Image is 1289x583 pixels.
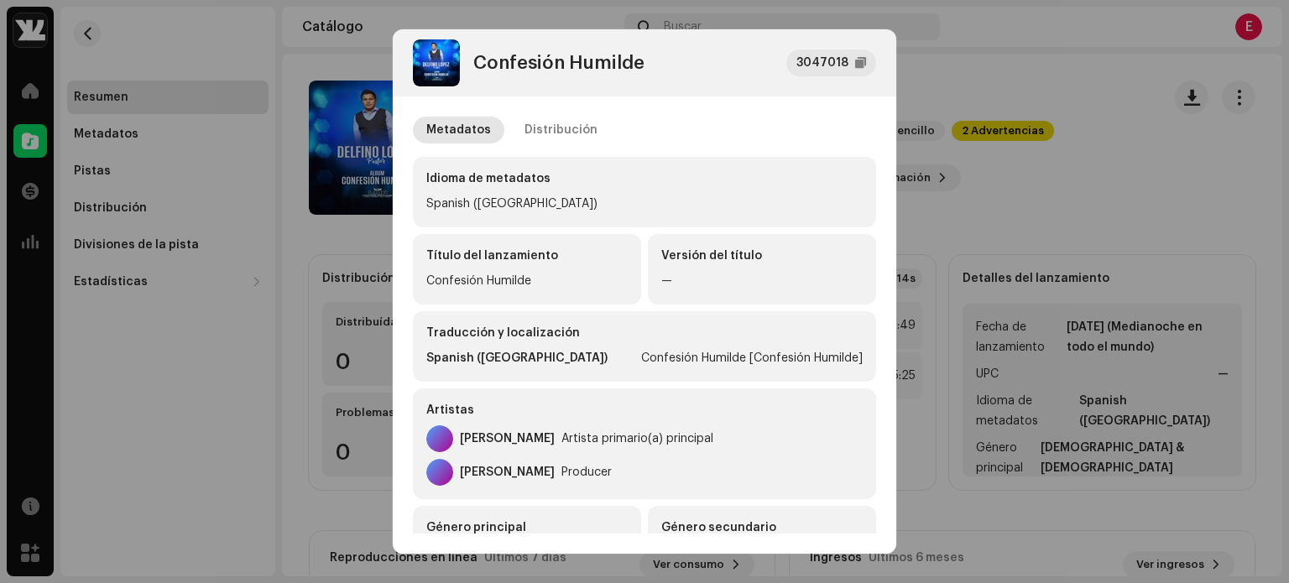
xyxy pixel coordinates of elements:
div: Spanish ([GEOGRAPHIC_DATA]) [426,194,863,214]
div: Traducción y localización [426,325,863,341]
div: Género secundario [661,519,863,536]
div: Idioma de metadatos [426,170,863,187]
div: — [661,271,863,291]
div: Versión del título [661,247,863,264]
div: Distribución [524,117,598,143]
div: Producer [561,466,612,479]
div: Confesión Humilde [Confesión Humilde] [641,348,863,368]
div: Título del lanzamiento [426,247,628,264]
div: Metadatos [426,117,491,143]
div: Género principal [426,519,628,536]
div: Artistas [426,402,863,419]
div: Artista primario(a) principal [561,432,713,445]
div: Spanish ([GEOGRAPHIC_DATA]) [426,348,608,368]
div: [PERSON_NAME] [460,466,555,479]
div: Confesión Humilde [473,53,644,73]
div: [PERSON_NAME] [460,432,555,445]
div: Confesión Humilde [426,271,628,291]
img: f978c4f7-bb79-4a7e-98a8-a5abf74b94ad [413,39,460,86]
div: 3047018 [796,53,848,73]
